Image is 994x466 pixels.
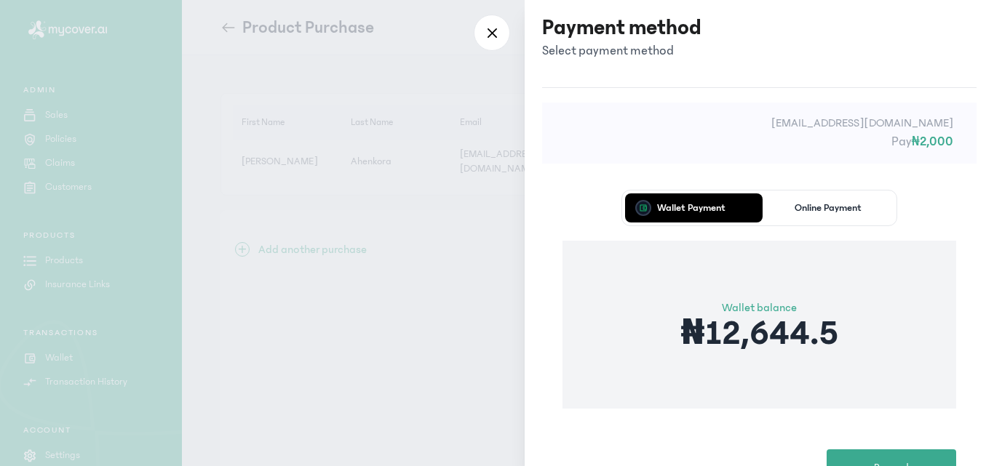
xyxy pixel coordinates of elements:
[542,41,701,61] p: Select payment method
[680,299,838,316] p: Wallet balance
[565,114,953,132] p: [EMAIL_ADDRESS][DOMAIN_NAME]
[763,193,894,222] button: Online Payment
[657,203,725,213] p: Wallet Payment
[795,203,862,213] p: Online Payment
[680,316,838,351] p: ₦12,644.5
[542,15,701,41] h3: Payment method
[912,134,953,149] span: ₦2,000
[565,132,953,152] p: Pay
[625,193,757,222] button: Wallet Payment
